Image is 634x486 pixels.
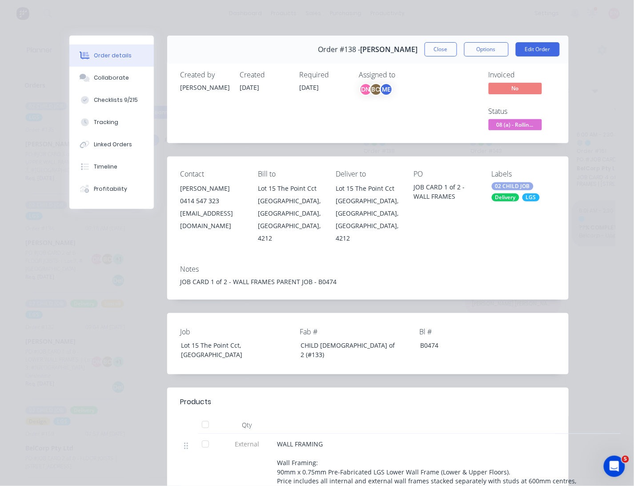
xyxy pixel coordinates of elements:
[94,74,129,82] div: Collaborate
[300,83,319,92] span: [DATE]
[69,133,154,156] button: Linked Orders
[359,83,393,96] button: DNBCME
[69,44,154,67] button: Order details
[300,326,411,337] label: Fab #
[380,83,393,96] div: ME
[258,182,322,195] div: Lot 15 The Point Cct
[94,96,138,104] div: Checklists 9/215
[369,83,383,96] div: BC
[359,71,448,79] div: Assigned to
[336,182,400,195] div: Lot 15 The Point Cct
[293,339,405,361] div: CHILD [DEMOGRAPHIC_DATA] of 2 (#133)
[414,170,478,178] div: PO
[489,119,542,130] span: 08 (a) - Rollin...
[94,52,132,60] div: Order details
[318,45,360,54] span: Order #138 -
[94,163,117,171] div: Timeline
[420,326,531,337] label: Bl #
[258,170,322,178] div: Bill to
[414,182,478,201] div: JOB CARD 1 of 2 - WALL FRAMES
[181,195,244,207] div: 0414 547 323
[336,170,400,178] div: Deliver to
[181,71,229,79] div: Created by
[413,339,524,352] div: B0474
[240,71,289,79] div: Created
[94,185,127,193] div: Profitability
[69,111,154,133] button: Tracking
[258,195,322,245] div: [GEOGRAPHIC_DATA], [GEOGRAPHIC_DATA], [GEOGRAPHIC_DATA], 4212
[489,107,555,116] div: Status
[221,416,274,434] div: Qty
[336,195,400,245] div: [GEOGRAPHIC_DATA], [GEOGRAPHIC_DATA], [GEOGRAPHIC_DATA], 4212
[464,42,509,56] button: Options
[492,170,555,178] div: Labels
[94,141,132,149] div: Linked Orders
[69,67,154,89] button: Collaborate
[181,207,244,232] div: [EMAIL_ADDRESS][DOMAIN_NAME]
[69,156,154,178] button: Timeline
[181,265,555,273] div: Notes
[181,182,244,232] div: [PERSON_NAME]0414 547 323[EMAIL_ADDRESS][DOMAIN_NAME]
[604,456,625,477] iframe: Intercom live chat
[181,277,555,286] div: JOB CARD 1 of 2 - WALL FRAMES PARENT JOB - B0474
[492,182,534,190] div: 02 CHILD JOB
[69,178,154,200] button: Profitability
[336,182,400,245] div: Lot 15 The Point Cct[GEOGRAPHIC_DATA], [GEOGRAPHIC_DATA], [GEOGRAPHIC_DATA], 4212
[181,182,244,195] div: [PERSON_NAME]
[425,42,457,56] button: Close
[258,182,322,245] div: Lot 15 The Point Cct[GEOGRAPHIC_DATA], [GEOGRAPHIC_DATA], [GEOGRAPHIC_DATA], 4212
[240,83,260,92] span: [DATE]
[94,118,118,126] div: Tracking
[622,456,629,463] span: 5
[359,83,373,96] div: DN
[69,89,154,111] button: Checklists 9/215
[516,42,560,56] button: Edit Order
[489,119,542,133] button: 08 (a) - Rollin...
[360,45,417,54] span: [PERSON_NAME]
[181,170,244,178] div: Contact
[181,83,229,92] div: [PERSON_NAME]
[489,83,542,94] span: No
[181,397,212,407] div: Products
[174,339,285,361] div: Lot 15 The Point Cct, [GEOGRAPHIC_DATA]
[181,326,292,337] label: Job
[522,193,540,201] div: LGS
[300,71,349,79] div: Required
[492,193,519,201] div: Delivery
[489,71,555,79] div: Invoiced
[224,439,270,449] span: External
